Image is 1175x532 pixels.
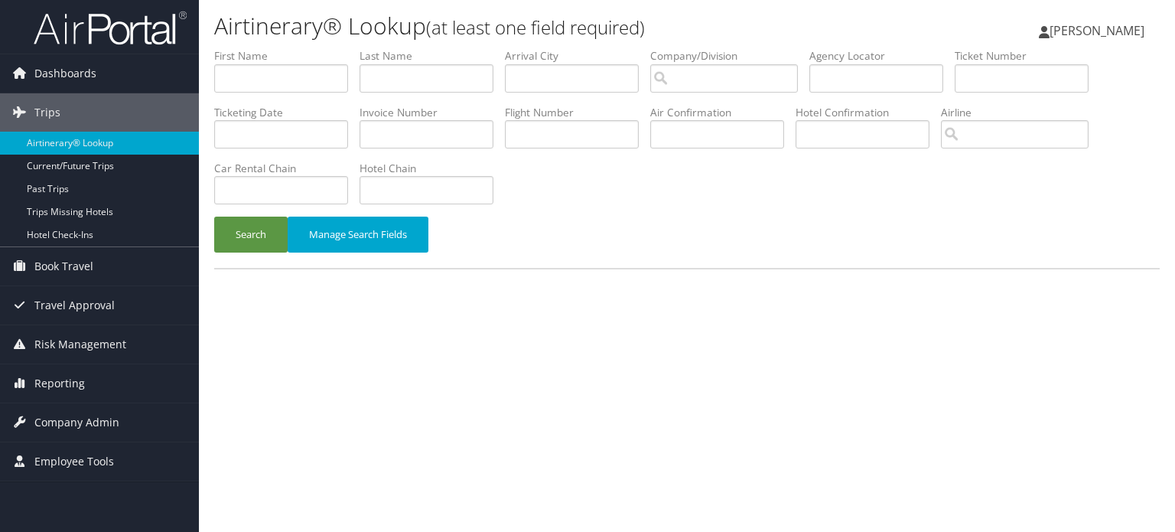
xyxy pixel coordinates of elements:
span: Dashboards [34,54,96,93]
span: Reporting [34,364,85,403]
img: airportal-logo.png [34,10,187,46]
h1: Airtinerary® Lookup [214,10,845,42]
label: Air Confirmation [650,105,796,120]
button: Search [214,217,288,253]
a: [PERSON_NAME] [1039,8,1160,54]
label: Car Rental Chain [214,161,360,176]
span: Risk Management [34,325,126,364]
button: Manage Search Fields [288,217,428,253]
label: Hotel Chain [360,161,505,176]
label: Invoice Number [360,105,505,120]
label: Hotel Confirmation [796,105,941,120]
span: Travel Approval [34,286,115,325]
label: Ticketing Date [214,105,360,120]
label: Airline [941,105,1100,120]
span: Trips [34,93,60,132]
label: Arrival City [505,48,650,64]
label: Flight Number [505,105,650,120]
label: Company/Division [650,48,809,64]
label: Last Name [360,48,505,64]
label: Agency Locator [809,48,955,64]
label: Ticket Number [955,48,1100,64]
small: (at least one field required) [426,15,645,40]
span: Book Travel [34,247,93,286]
span: Company Admin [34,403,119,442]
span: Employee Tools [34,442,114,481]
span: [PERSON_NAME] [1050,22,1144,39]
label: First Name [214,48,360,64]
